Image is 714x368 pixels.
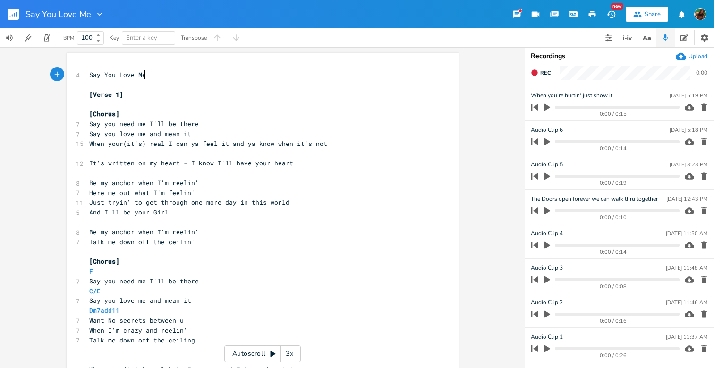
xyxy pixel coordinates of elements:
div: [DATE] 5:18 PM [670,128,707,133]
span: Say you love me and mean it [89,296,191,305]
div: 0:00 / 0:26 [547,353,680,358]
button: New [602,6,620,23]
span: Want No secrets between u [89,316,184,325]
div: [DATE] 5:19 PM [670,93,707,98]
button: Share [626,7,668,22]
span: Say You Love Me [89,70,146,79]
button: Rec [527,65,554,80]
div: [DATE] 12:43 PM [666,197,707,202]
div: Recordings [531,53,708,60]
span: Here me out what I'm feelin' [89,188,195,197]
span: Talk me down off the ceilin' [89,238,195,246]
div: [DATE] 11:37 AM [666,334,707,340]
div: 0:00 / 0:16 [547,318,680,324]
span: F [89,267,93,275]
div: Autoscroll [224,345,301,362]
div: 0:00 / 0:15 [547,111,680,117]
div: BPM [63,35,74,41]
span: Be my anchor when I'm reelin' [89,179,199,187]
span: Say You Love Me [25,10,91,18]
span: And I'll be your Girl [89,208,169,216]
span: Be my anchor when I'm reelin' [89,228,199,236]
div: Share [645,10,661,18]
div: 0:00 [696,70,707,76]
span: Just tryin' to get through one more day in this world [89,198,289,206]
span: Audio Clip 4 [531,229,563,238]
span: Say you love me and mean it [89,129,191,138]
div: 0:00 / 0:10 [547,215,680,220]
div: [DATE] 11:50 AM [666,231,707,236]
span: Dm7add11 [89,306,119,315]
div: [DATE] 3:23 PM [670,162,707,167]
span: When you're hurtin' just show it [531,91,612,100]
div: 0:00 / 0:08 [547,284,680,289]
div: 0:00 / 0:14 [547,146,680,151]
img: Susan Rowe [694,8,706,20]
span: Audio Clip 6 [531,126,563,135]
div: 0:00 / 0:14 [547,249,680,255]
div: New [611,3,623,10]
span: [Chorus] [89,110,119,118]
span: Enter a key [126,34,157,42]
span: Audio Clip 1 [531,333,563,342]
span: Say you need me I'll be there [89,120,199,128]
div: [DATE] 11:46 AM [666,300,707,305]
span: [Verse 1] [89,90,123,99]
span: When your(it's) real I can ya feel it and ya know when it's not [89,139,327,148]
span: Rec [540,69,551,77]
span: Audio Clip 5 [531,160,563,169]
div: [DATE] 11:48 AM [666,265,707,271]
span: Say you need me I'll be there [89,277,199,285]
span: The Doors open forever we can walk thru together [531,195,658,204]
span: Audio Clip 2 [531,298,563,307]
div: Transpose [181,35,207,41]
div: 3x [281,345,298,362]
span: It's written on my heart - I know I'll have your heart [89,159,293,167]
button: Upload [676,51,707,61]
span: [Chorus] [89,257,119,265]
span: Talk me down off the ceiling [89,336,195,344]
span: Audio Clip 3 [531,264,563,273]
span: C/E [89,287,101,295]
div: 0:00 / 0:19 [547,180,680,186]
div: Key [110,35,119,41]
span: When I'm crazy and reelin' [89,326,187,334]
div: Upload [688,52,707,60]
